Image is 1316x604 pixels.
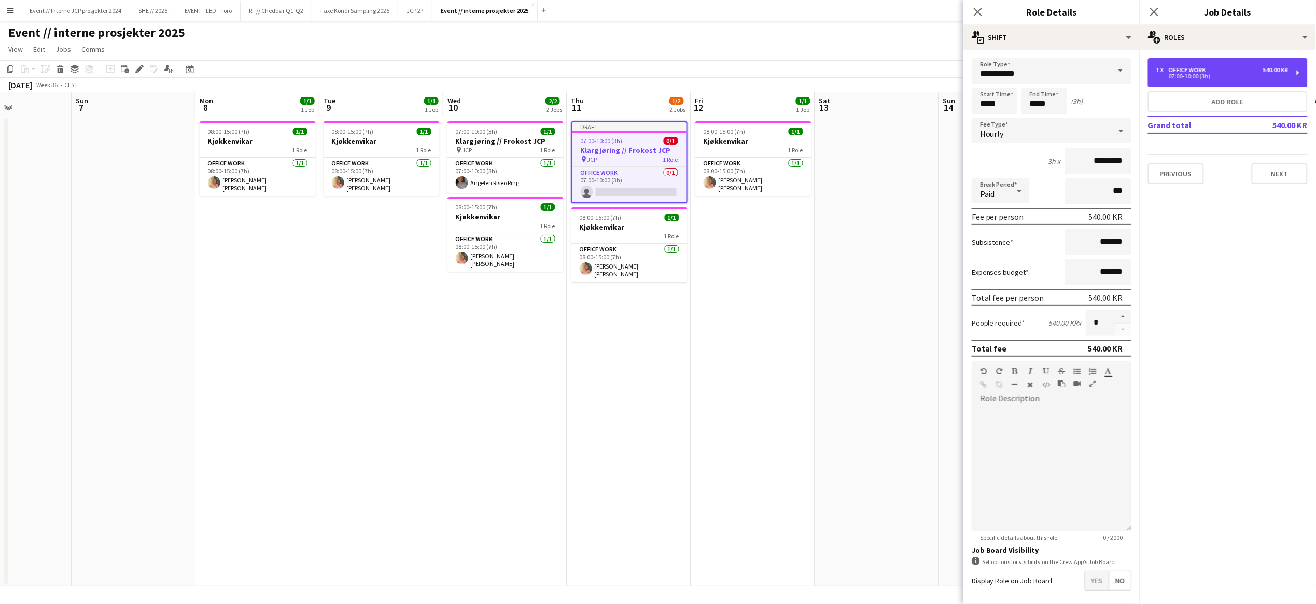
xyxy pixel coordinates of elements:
[293,128,307,135] span: 1/1
[1242,117,1308,133] td: 540.00 KR
[324,158,440,196] app-card-role: Office work1/108:00-15:00 (7h)[PERSON_NAME] [PERSON_NAME]
[972,237,1014,247] label: Subsistence
[398,1,432,21] button: JCP 27
[463,146,472,154] span: JCP
[972,292,1044,303] div: Total fee per person
[208,128,250,135] span: 08:00-15:00 (7h)
[33,45,45,54] span: Edit
[21,1,130,21] button: Event // Interne JCP prosjekter 2024
[29,43,49,56] a: Edit
[74,102,88,114] span: 7
[1148,163,1204,184] button: Previous
[324,136,440,146] h3: Kjøkkenvikar
[417,128,431,135] span: 1/1
[669,97,684,105] span: 1/2
[540,146,555,154] span: 1 Role
[570,102,584,114] span: 11
[694,102,704,114] span: 12
[664,232,679,240] span: 1 Role
[704,128,746,135] span: 08:00-15:00 (7h)
[1140,25,1316,50] div: Roles
[1148,91,1308,112] button: Add role
[416,146,431,154] span: 1 Role
[1089,212,1123,222] div: 540.00 KR
[432,1,538,21] button: Event // interne prosjekter 2025
[34,81,60,89] span: Week 36
[695,96,704,105] span: Fri
[663,156,678,163] span: 1 Role
[301,106,314,114] div: 1 Job
[1115,310,1131,324] button: Increase
[456,128,498,135] span: 07:00-10:00 (3h)
[695,121,811,196] app-job-card: 08:00-15:00 (7h)1/1Kjøkkenvikar1 RoleOffice work1/108:00-15:00 (7h)[PERSON_NAME] [PERSON_NAME]
[789,128,803,135] span: 1/1
[8,25,185,40] h1: Event // interne prosjekter 2025
[571,207,688,282] div: 08:00-15:00 (7h)1/1Kjøkkenvikar1 RoleOffice work1/108:00-15:00 (7h)[PERSON_NAME] [PERSON_NAME]
[447,197,564,272] app-job-card: 08:00-15:00 (7h)1/1Kjøkkenvikar1 RoleOffice work1/108:00-15:00 (7h)[PERSON_NAME] [PERSON_NAME]
[200,158,316,196] app-card-role: Office work1/108:00-15:00 (7h)[PERSON_NAME] [PERSON_NAME]
[796,106,810,114] div: 1 Job
[332,128,374,135] span: 08:00-15:00 (7h)
[1156,66,1169,74] div: 1 x
[1089,367,1096,375] button: Ordered List
[818,102,831,114] span: 13
[788,146,803,154] span: 1 Role
[540,222,555,230] span: 1 Role
[942,102,956,114] span: 14
[581,137,623,145] span: 07:00-10:00 (3h)
[456,203,498,211] span: 08:00-15:00 (7h)
[176,1,241,21] button: EVENT - LED - Toro
[292,146,307,154] span: 1 Role
[424,97,439,105] span: 1/1
[972,343,1007,354] div: Total fee
[587,156,597,163] span: JCP
[1027,381,1034,389] button: Clear Formatting
[943,96,956,105] span: Sun
[324,96,335,105] span: Tue
[447,233,564,272] app-card-role: Office work1/108:00-15:00 (7h)[PERSON_NAME] [PERSON_NAME]
[51,43,75,56] a: Jobs
[64,81,78,89] div: CEST
[972,545,1131,555] h3: Job Board Visibility
[447,212,564,221] h3: Kjøkkenvikar
[695,158,811,196] app-card-role: Office work1/108:00-15:00 (7h)[PERSON_NAME] [PERSON_NAME]
[980,129,1004,139] span: Hourly
[447,158,564,193] app-card-role: Office work1/107:00-10:00 (3h)Angelen Riseo Ring
[580,214,622,221] span: 08:00-15:00 (7h)
[541,203,555,211] span: 1/1
[796,97,810,105] span: 1/1
[1252,163,1308,184] button: Next
[324,121,440,196] div: 08:00-15:00 (7h)1/1Kjøkkenvikar1 RoleOffice work1/108:00-15:00 (7h)[PERSON_NAME] [PERSON_NAME]
[1073,367,1081,375] button: Unordered List
[447,96,461,105] span: Wed
[1042,381,1049,389] button: HTML Code
[1089,292,1123,303] div: 540.00 KR
[1071,96,1083,106] div: (3h)
[198,102,213,114] span: 8
[130,1,176,21] button: SHE // 2025
[8,80,32,90] div: [DATE]
[545,97,560,105] span: 2/2
[1058,380,1065,388] button: Paste as plain text
[1140,5,1316,19] h3: Job Details
[1088,343,1123,354] div: 540.00 KR
[572,122,687,131] div: Draft
[1263,66,1289,74] div: 540.00 KR
[1058,367,1065,375] button: Strikethrough
[972,533,1066,541] span: Specific details about this role
[447,121,564,193] app-job-card: 07:00-10:00 (3h)1/1Klargjøring // Frokost JCP JCP1 RoleOffice work1/107:00-10:00 (3h)Angelen Rise...
[1089,380,1096,388] button: Fullscreen
[1011,381,1018,389] button: Horizontal Line
[322,102,335,114] span: 9
[571,121,688,203] app-job-card: Draft07:00-10:00 (3h)0/1Klargjøring // Frokost JCP JCP1 RoleOffice work0/107:00-10:00 (3h)
[1042,367,1049,375] button: Underline
[1073,380,1081,388] button: Insert video
[819,96,831,105] span: Sat
[200,121,316,196] app-job-card: 08:00-15:00 (7h)1/1Kjøkkenvikar1 RoleOffice work1/108:00-15:00 (7h)[PERSON_NAME] [PERSON_NAME]
[972,318,1026,328] label: People required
